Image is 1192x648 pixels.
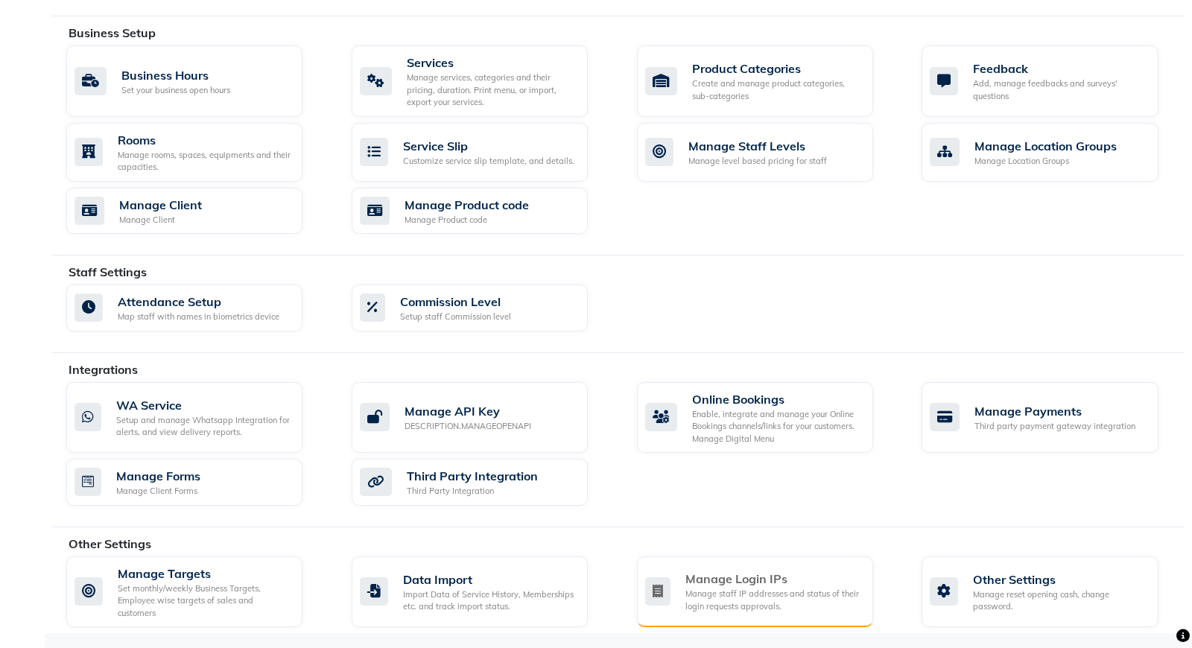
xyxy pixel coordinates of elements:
div: Customize service slip template, and details. [403,155,574,168]
div: Create and manage product categories, sub-categories [692,77,861,102]
div: Setup and manage Whatsapp Integration for alerts, and view delivery reports. [116,414,291,439]
div: Set monthly/weekly Business Targets, Employee wise targets of sales and customers [118,582,291,620]
div: Manage Product code [405,214,529,226]
div: WA Service [116,396,291,414]
a: ServicesManage services, categories and their pricing, duration. Print menu, or import, export yo... [352,45,615,117]
div: Manage Forms [116,467,200,485]
div: Services [407,54,576,72]
div: Manage API Key [405,402,531,420]
a: FeedbackAdd, manage feedbacks and surveys' questions [922,45,1185,117]
a: Manage API KeyDESCRIPTION.MANAGEOPENAPI [352,382,615,454]
a: RoomsManage rooms, spaces, equipments and their capacities. [66,123,329,182]
div: Manage Staff Levels [688,137,827,155]
a: Manage Product codeManage Product code [352,188,615,235]
div: Manage rooms, spaces, equipments and their capacities. [118,149,291,174]
a: Product CategoriesCreate and manage product categories, sub-categories [637,45,900,117]
div: Map staff with names in biometrics device [118,311,279,323]
div: Enable, integrate and manage your Online Bookings channels/links for your customers. Manage Digit... [692,408,861,445]
div: Import Data of Service History, Memberships etc. and track import status. [403,588,576,613]
a: Manage Staff LevelsManage level based pricing for staff [637,123,900,182]
div: Manage reset opening cash, change password. [973,588,1146,613]
div: Manage Location Groups [974,155,1117,168]
a: Data ImportImport Data of Service History, Memberships etc. and track import status. [352,556,615,628]
a: Attendance SetupMap staff with names in biometrics device [66,285,329,331]
div: Product Categories [692,60,861,77]
div: Feedback [973,60,1146,77]
a: Manage FormsManage Client Forms [66,459,329,506]
div: Third Party Integration [407,467,538,485]
div: Add, manage feedbacks and surveys' questions [973,77,1146,102]
a: Online BookingsEnable, integrate and manage your Online Bookings channels/links for your customer... [637,382,900,454]
div: Commission Level [400,293,511,311]
a: Third Party IntegrationThird Party Integration [352,459,615,506]
div: Business Hours [121,66,230,84]
div: Online Bookings [692,390,861,408]
div: Manage level based pricing for staff [688,155,827,168]
div: Manage Payments [974,402,1135,420]
div: Setup staff Commission level [400,311,511,323]
div: Manage Client Forms [116,485,200,498]
div: Manage Targets [118,565,291,582]
div: Manage Login IPs [685,570,861,588]
a: Manage Login IPsManage staff IP addresses and status of their login requests approvals. [637,556,900,628]
div: Attendance Setup [118,293,279,311]
div: Service Slip [403,137,574,155]
div: Manage Client [119,214,202,226]
div: Third party payment gateway integration [974,420,1135,433]
a: Service SlipCustomize service slip template, and details. [352,123,615,182]
a: Manage PaymentsThird party payment gateway integration [922,382,1185,454]
div: Set your business open hours [121,84,230,97]
a: Manage ClientManage Client [66,188,329,235]
div: Third Party Integration [407,485,538,498]
a: Commission LevelSetup staff Commission level [352,285,615,331]
a: Business HoursSet your business open hours [66,45,329,117]
a: Manage Location GroupsManage Location Groups [922,123,1185,182]
div: Manage Location Groups [974,137,1117,155]
div: Manage Product code [405,196,529,214]
div: DESCRIPTION.MANAGEOPENAPI [405,420,531,433]
div: Manage staff IP addresses and status of their login requests approvals. [685,588,861,612]
a: Manage TargetsSet monthly/weekly Business Targets, Employee wise targets of sales and customers [66,556,329,628]
div: Data Import [403,571,576,588]
a: WA ServiceSetup and manage Whatsapp Integration for alerts, and view delivery reports. [66,382,329,454]
div: Rooms [118,131,291,149]
div: Manage Client [119,196,202,214]
a: Other SettingsManage reset opening cash, change password. [922,556,1185,628]
div: Manage services, categories and their pricing, duration. Print menu, or import, export your servi... [407,72,576,109]
div: Other Settings [973,571,1146,588]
